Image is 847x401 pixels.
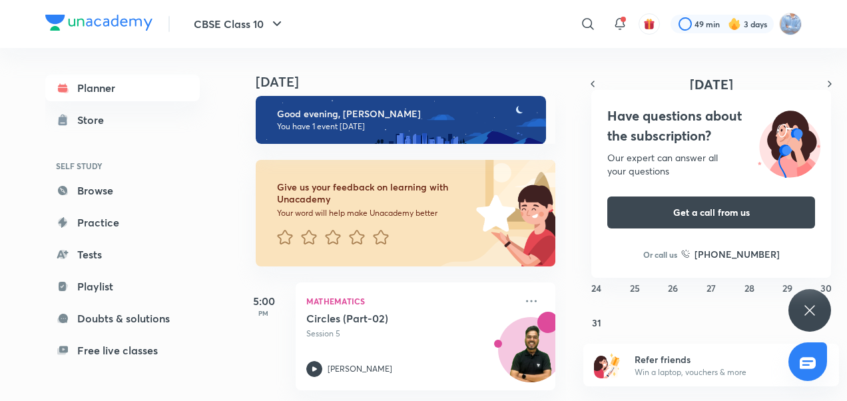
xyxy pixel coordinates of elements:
[237,309,290,317] p: PM
[782,282,792,294] abbr: August 29, 2025
[77,112,112,128] div: Store
[237,293,290,309] h5: 5:00
[306,312,472,325] h5: Circles (Part-02)
[744,282,754,294] abbr: August 28, 2025
[45,75,200,101] a: Planner
[815,277,836,298] button: August 30, 2025
[706,282,716,294] abbr: August 27, 2025
[306,328,515,340] p: Session 5
[45,337,200,364] a: Free live classes
[586,173,607,195] button: August 3, 2025
[431,160,555,266] img: feedback_image
[591,282,601,294] abbr: August 24, 2025
[643,248,677,260] p: Or call us
[256,96,546,144] img: evening
[277,208,471,218] p: Your word will help make Unacademy better
[45,209,200,236] a: Practice
[594,352,621,378] img: referral
[624,277,645,298] button: August 25, 2025
[681,247,780,261] a: [PHONE_NUMBER]
[592,316,601,329] abbr: August 31, 2025
[820,282,832,294] abbr: August 30, 2025
[45,241,200,268] a: Tests
[586,208,607,229] button: August 10, 2025
[635,366,798,378] p: Win a laptop, vouchers & more
[630,282,640,294] abbr: August 25, 2025
[45,177,200,204] a: Browse
[256,74,569,90] h4: [DATE]
[690,75,733,93] span: [DATE]
[499,324,563,388] img: Avatar
[45,305,200,332] a: Doubts & solutions
[45,15,152,31] img: Company Logo
[277,121,534,132] p: You have 1 event [DATE]
[607,151,815,178] div: Our expert can answer all your questions
[668,282,678,294] abbr: August 26, 2025
[747,106,831,178] img: ttu_illustration_new.svg
[586,312,607,333] button: August 31, 2025
[607,197,815,228] button: Get a call from us
[45,155,200,177] h6: SELF STUDY
[701,277,722,298] button: August 27, 2025
[639,13,660,35] button: avatar
[695,247,780,261] h6: [PHONE_NUMBER]
[586,242,607,264] button: August 17, 2025
[328,363,392,375] p: [PERSON_NAME]
[602,75,820,93] button: [DATE]
[277,181,471,205] h6: Give us your feedback on learning with Unacademy
[607,106,815,146] h4: Have questions about the subscription?
[186,11,293,37] button: CBSE Class 10
[635,352,798,366] h6: Refer friends
[643,18,655,30] img: avatar
[779,13,802,35] img: sukhneet singh sidhu
[777,277,798,298] button: August 29, 2025
[738,277,760,298] button: August 28, 2025
[586,277,607,298] button: August 24, 2025
[277,108,534,120] h6: Good evening, [PERSON_NAME]
[45,273,200,300] a: Playlist
[663,277,684,298] button: August 26, 2025
[306,293,515,309] p: Mathematics
[45,107,200,133] a: Store
[45,15,152,34] a: Company Logo
[728,17,741,31] img: streak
